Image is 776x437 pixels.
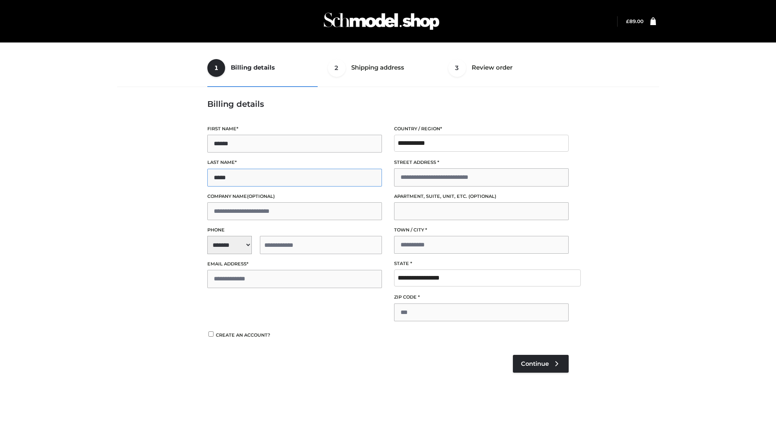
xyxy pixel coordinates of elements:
a: £89.00 [626,18,643,24]
label: Country / Region [394,125,569,133]
label: Company name [207,193,382,200]
label: Phone [207,226,382,234]
label: Email address [207,260,382,268]
span: Continue [521,360,549,367]
label: Street address [394,159,569,166]
h3: Billing details [207,99,569,109]
label: State [394,260,569,267]
label: Last name [207,159,382,166]
span: (optional) [247,193,275,199]
label: Town / City [394,226,569,234]
a: Continue [513,355,569,373]
label: ZIP Code [394,293,569,301]
img: Schmodel Admin 964 [321,5,442,37]
input: Create an account? [207,331,215,337]
label: Apartment, suite, unit, etc. [394,193,569,200]
span: (optional) [468,193,496,199]
bdi: 89.00 [626,18,643,24]
label: First name [207,125,382,133]
span: Create an account? [216,332,270,338]
span: £ [626,18,629,24]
